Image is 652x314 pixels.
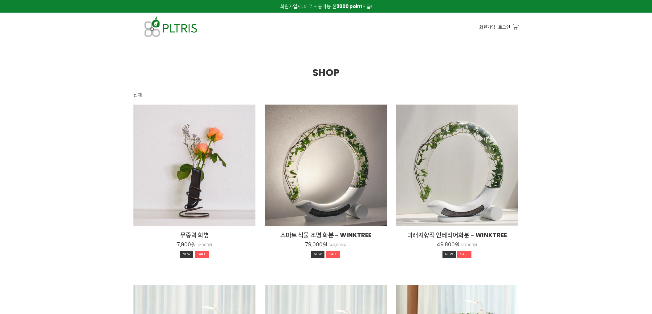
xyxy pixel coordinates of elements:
[336,3,362,10] strong: 2000 point
[305,241,327,248] p: 79,000원
[177,241,196,248] p: 7,900원
[396,231,518,239] h2: 미래지향적 인테리어화분 - WINKTREE
[198,243,212,248] p: 12,000원
[311,251,325,258] div: NEW
[329,243,347,248] p: 140,000원
[133,231,255,239] h2: 무중력 화병
[442,251,456,258] div: NEW
[133,91,142,98] div: 전체
[457,251,471,258] div: SALE
[479,24,495,30] a: 회원가입
[312,66,340,79] span: SHOP
[280,3,372,10] span: 회원가입시, 바로 사용가능 한 지급!
[461,243,477,248] p: 83,000원
[498,24,510,30] a: 로그인
[180,251,194,258] div: NEW
[265,231,387,260] a: 스마트 식물 조명 화분 - WINKTREE 79,000원 140,000원 NEWSALE
[437,241,459,248] p: 49,800원
[326,251,340,258] div: SALE
[133,231,255,260] a: 무중력 화병 7,900원 12,000원 NEWSALE
[195,251,209,258] div: SALE
[265,231,387,239] h2: 스마트 식물 조명 화분 - WINKTREE
[396,231,518,260] a: 미래지향적 인테리어화분 - WINKTREE 49,800원 83,000원 NEWSALE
